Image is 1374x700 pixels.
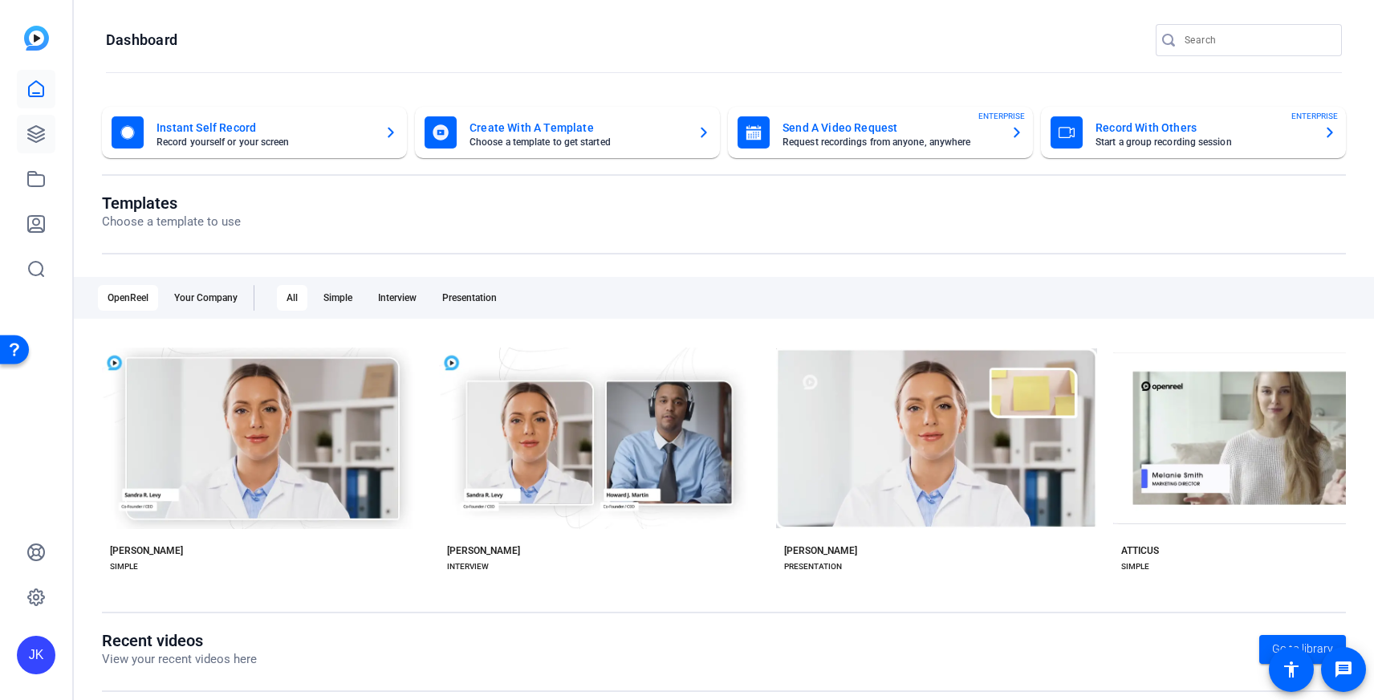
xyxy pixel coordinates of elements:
div: JK [17,636,55,674]
input: Search [1185,31,1329,50]
mat-card-title: Create With A Template [470,118,685,137]
div: PRESENTATION [784,560,842,573]
mat-card-title: Send A Video Request [783,118,998,137]
mat-card-subtitle: Request recordings from anyone, anywhere [783,137,998,147]
button: Create With A TemplateChoose a template to get started [415,107,720,158]
div: OpenReel [98,285,158,311]
mat-card-title: Record With Others [1096,118,1311,137]
div: All [277,285,307,311]
h1: Recent videos [102,631,257,650]
button: Send A Video RequestRequest recordings from anyone, anywhereENTERPRISE [728,107,1033,158]
button: Instant Self RecordRecord yourself or your screen [102,107,407,158]
mat-icon: message [1334,660,1353,679]
mat-card-subtitle: Start a group recording session [1096,137,1311,147]
div: Simple [314,285,362,311]
mat-card-title: Instant Self Record [157,118,372,137]
div: SIMPLE [110,560,138,573]
mat-card-subtitle: Choose a template to get started [470,137,685,147]
mat-icon: accessibility [1282,660,1301,679]
mat-card-subtitle: Record yourself or your screen [157,137,372,147]
div: Your Company [165,285,247,311]
div: [PERSON_NAME] [447,544,520,557]
a: Go to library [1259,635,1346,664]
h1: Dashboard [106,31,177,50]
div: INTERVIEW [447,560,489,573]
div: Interview [368,285,426,311]
button: Record With OthersStart a group recording sessionENTERPRISE [1041,107,1346,158]
div: ATTICUS [1121,544,1159,557]
div: [PERSON_NAME] [110,544,183,557]
img: blue-gradient.svg [24,26,49,51]
span: Go to library [1272,641,1333,657]
div: SIMPLE [1121,560,1149,573]
span: ENTERPRISE [978,110,1025,122]
h1: Templates [102,193,241,213]
p: Choose a template to use [102,213,241,231]
p: View your recent videos here [102,650,257,669]
span: ENTERPRISE [1291,110,1338,122]
div: [PERSON_NAME] [784,544,857,557]
div: Presentation [433,285,506,311]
